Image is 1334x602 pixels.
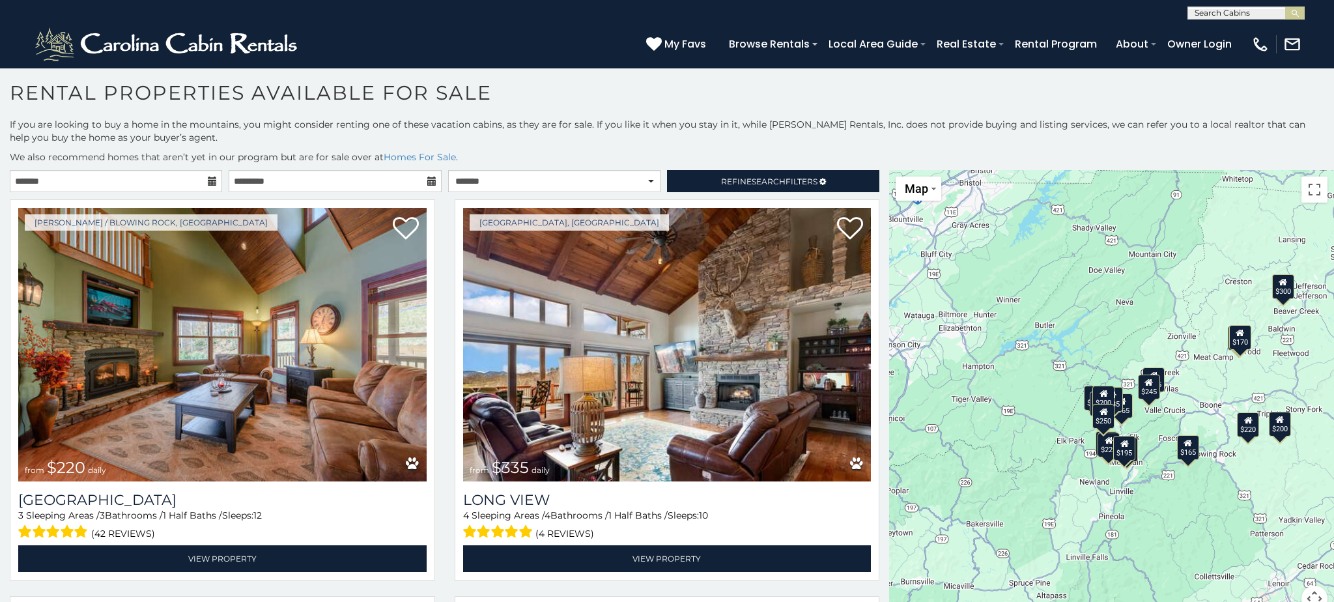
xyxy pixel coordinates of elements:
[463,509,872,542] div: Sleeping Areas / Bathrooms / Sleeps:
[18,208,427,481] img: Summit Creek
[1228,326,1250,351] div: $285
[646,36,709,53] a: My Favs
[463,491,872,509] a: Long View
[18,491,427,509] h3: Summit Creek
[1268,412,1290,437] div: $200
[25,214,277,231] a: [PERSON_NAME] / Blowing Rock, [GEOGRAPHIC_DATA]
[905,182,928,195] span: Map
[1138,375,1160,399] div: $245
[88,465,106,475] span: daily
[667,170,879,192] a: RefineSearchFilters
[492,458,529,477] span: $335
[100,509,105,521] span: 3
[1113,436,1135,461] div: $195
[463,208,872,481] img: Long View
[1083,386,1105,410] div: $265
[18,208,427,481] a: Summit Creek from $220 daily
[18,509,427,542] div: Sleeping Areas / Bathrooms / Sleeps:
[532,465,550,475] span: daily
[91,525,155,542] span: (42 reviews)
[47,458,85,477] span: $220
[393,216,419,243] a: Add to favorites
[1228,325,1251,350] div: $170
[1301,177,1327,203] button: Toggle fullscreen view
[1096,431,1118,456] div: $420
[25,465,44,475] span: from
[1111,394,1133,418] div: $165
[1092,386,1114,410] div: $200
[1271,274,1294,299] div: $300
[545,509,550,521] span: 4
[1098,433,1120,457] div: $225
[33,25,303,64] img: White-1-2.png
[470,465,489,475] span: from
[1008,33,1103,55] a: Rental Program
[721,177,817,186] span: Refine Filters
[18,545,427,572] a: View Property
[722,33,816,55] a: Browse Rentals
[1161,33,1238,55] a: Owner Login
[1090,392,1112,416] div: $290
[253,509,262,521] span: 12
[1237,412,1259,437] div: $220
[1176,435,1199,460] div: $165
[463,545,872,572] a: View Property
[18,509,23,521] span: 3
[1283,35,1301,53] img: mail-regular-white.png
[837,216,863,243] a: Add to favorites
[699,509,708,521] span: 10
[463,208,872,481] a: Long View from $335 daily
[1092,404,1114,429] div: $250
[463,509,469,521] span: 4
[384,151,456,163] a: Homes For Sale
[1109,33,1155,55] a: About
[752,177,786,186] span: Search
[608,509,668,521] span: 1 Half Baths /
[535,525,594,542] span: (4 reviews)
[163,509,222,521] span: 1 Half Baths /
[664,36,706,52] span: My Favs
[822,33,924,55] a: Local Area Guide
[930,33,1002,55] a: Real Estate
[1251,35,1270,53] img: phone-regular-white.png
[1142,367,1165,392] div: $415
[18,491,427,509] a: [GEOGRAPHIC_DATA]
[896,177,941,201] button: Change map style
[470,214,669,231] a: [GEOGRAPHIC_DATA], [GEOGRAPHIC_DATA]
